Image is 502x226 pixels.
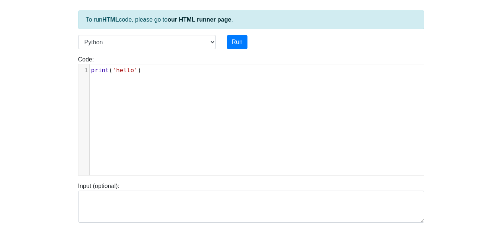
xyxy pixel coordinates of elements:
[112,67,137,74] span: 'hello'
[102,16,119,23] strong: HTML
[78,10,424,29] div: To run code, please go to .
[73,182,430,223] div: Input (optional):
[227,35,247,49] button: Run
[73,55,430,176] div: Code:
[91,67,141,74] span: ( )
[167,16,231,23] a: our HTML runner page
[91,67,109,74] span: print
[79,66,89,75] div: 1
